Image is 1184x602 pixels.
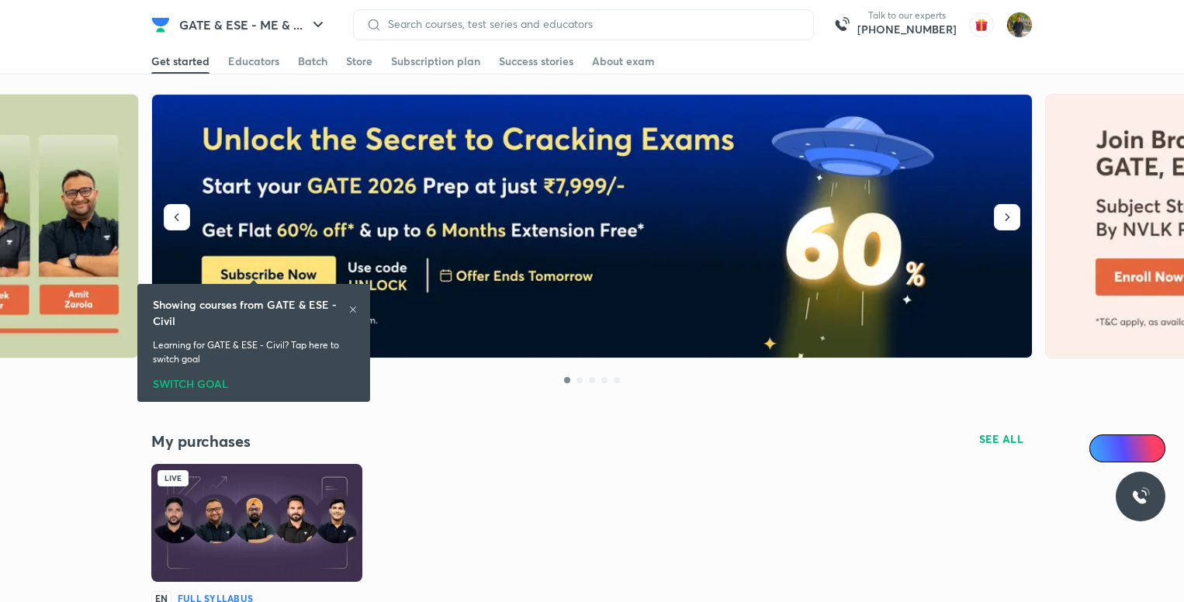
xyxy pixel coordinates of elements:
[857,22,957,37] a: [PHONE_NUMBER]
[346,54,372,69] div: Store
[151,16,170,34] img: Company Logo
[158,470,189,486] div: Live
[979,434,1024,445] span: SEE ALL
[857,9,957,22] p: Talk to our experts
[499,49,573,74] a: Success stories
[592,54,655,69] div: About exam
[969,12,994,37] img: avatar
[151,54,209,69] div: Get started
[391,49,480,74] a: Subscription plan
[499,54,573,69] div: Success stories
[151,464,362,582] img: Batch Thumbnail
[382,18,801,30] input: Search courses, test series and educators
[391,54,480,69] div: Subscription plan
[826,9,857,40] img: call-us
[970,427,1033,451] button: SEE ALL
[1089,434,1165,462] a: Ai Doubts
[298,49,327,74] a: Batch
[1099,442,1111,455] img: Icon
[1006,12,1033,38] img: shubham rawat
[151,49,209,74] a: Get started
[298,54,327,69] div: Batch
[153,372,355,389] div: SWITCH GOAL
[346,49,372,74] a: Store
[151,431,592,451] h4: My purchases
[1115,442,1156,455] span: Ai Doubts
[153,296,348,329] h6: Showing courses from GATE & ESE - Civil
[228,49,279,74] a: Educators
[170,9,337,40] button: GATE & ESE - ME & ...
[592,49,655,74] a: About exam
[153,338,355,366] p: Learning for GATE & ESE - Civil? Tap here to switch goal
[228,54,279,69] div: Educators
[1131,487,1150,506] img: ttu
